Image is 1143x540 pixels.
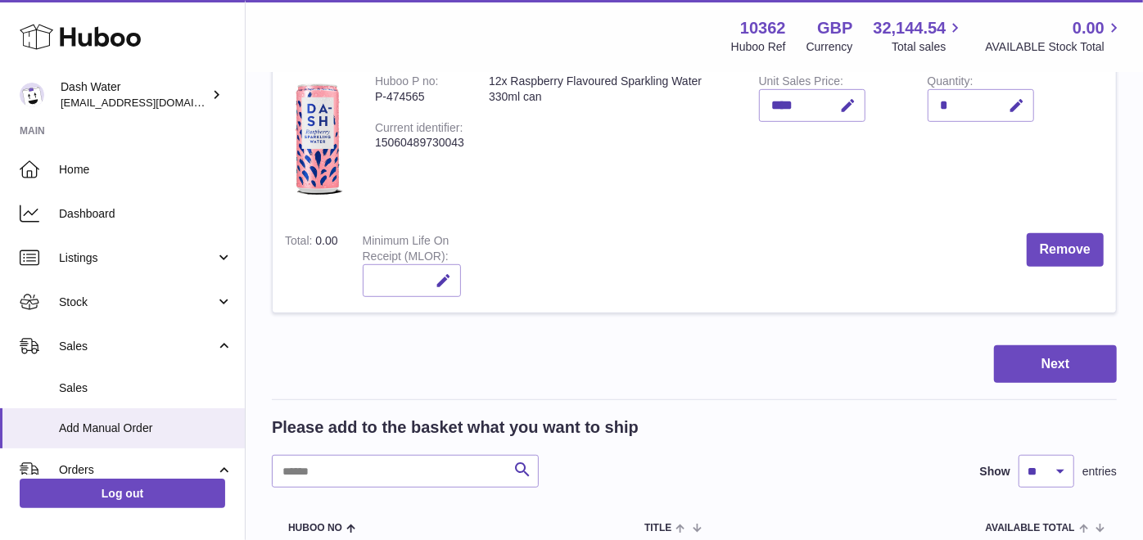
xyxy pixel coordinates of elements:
label: Unit Sales Price [759,74,843,92]
span: [EMAIL_ADDRESS][DOMAIN_NAME] [61,96,241,109]
span: Sales [59,380,233,396]
label: Total [285,234,315,251]
span: AVAILABLE Stock Total [985,39,1123,55]
img: 12x Raspberry Flavoured Sparkling Water 330ml can [285,74,350,205]
span: 0.00 [315,234,337,247]
span: Home [59,162,233,178]
label: Quantity [928,74,974,92]
label: Minimum Life On Receipt (MLOR) [363,234,450,267]
div: Dash Water [61,79,208,110]
button: Next [994,345,1117,384]
button: Remove [1027,233,1104,267]
div: P-474565 [375,89,464,105]
div: Huboo Ref [731,39,786,55]
span: Title [644,523,671,533]
a: Log out [20,479,225,508]
div: Currency [806,39,853,55]
img: bea@dash-water.com [20,83,44,107]
span: Huboo no [288,523,342,533]
span: Stock [59,295,215,310]
td: 12x Raspberry Flavoured Sparkling Water 330ml can [477,61,747,221]
span: entries [1082,464,1117,479]
span: Listings [59,250,215,266]
span: Add Manual Order [59,421,233,436]
span: Total sales [892,39,965,55]
label: Show [980,464,1010,479]
span: AVAILABLE Total [986,523,1075,533]
h2: Please add to the basket what you want to ship [272,416,639,439]
a: 0.00 AVAILABLE Stock Total [985,17,1123,55]
strong: GBP [817,17,852,39]
span: Orders [59,462,215,478]
div: Huboo P no [375,74,439,92]
span: Sales [59,339,215,354]
span: 32,144.54 [873,17,946,39]
div: 15060489730043 [375,135,464,151]
a: 32,144.54 Total sales [873,17,965,55]
strong: 10362 [740,17,786,39]
div: Current identifier [375,121,463,138]
span: 0.00 [1073,17,1105,39]
span: Dashboard [59,206,233,222]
